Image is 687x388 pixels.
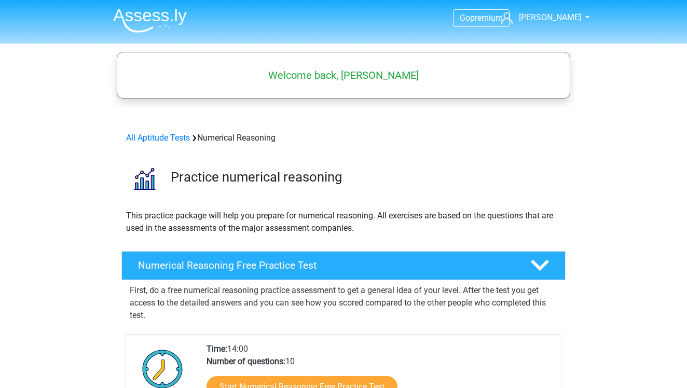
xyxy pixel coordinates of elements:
[454,11,509,25] a: Gopremium
[207,356,285,366] b: Number of questions:
[130,284,557,322] p: First, do a free numerical reasoning practice assessment to get a general idea of your level. Aft...
[122,132,565,144] div: Numerical Reasoning
[122,69,565,81] h5: Welcome back, [PERSON_NAME]
[497,11,582,24] a: [PERSON_NAME]
[126,210,561,234] p: This practice package will help you prepare for numerical reasoning. All exercises are based on t...
[126,133,190,143] a: All Aptitude Tests
[171,169,557,185] h3: Practice numerical reasoning
[470,13,503,23] span: premium
[122,157,166,201] img: numerical reasoning
[138,259,514,271] h4: Numerical Reasoning Free Practice Test
[460,13,470,23] span: Go
[207,344,227,354] b: Time:
[519,12,581,22] span: [PERSON_NAME]
[117,251,570,280] a: Numerical Reasoning Free Practice Test
[113,8,187,33] img: Assessly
